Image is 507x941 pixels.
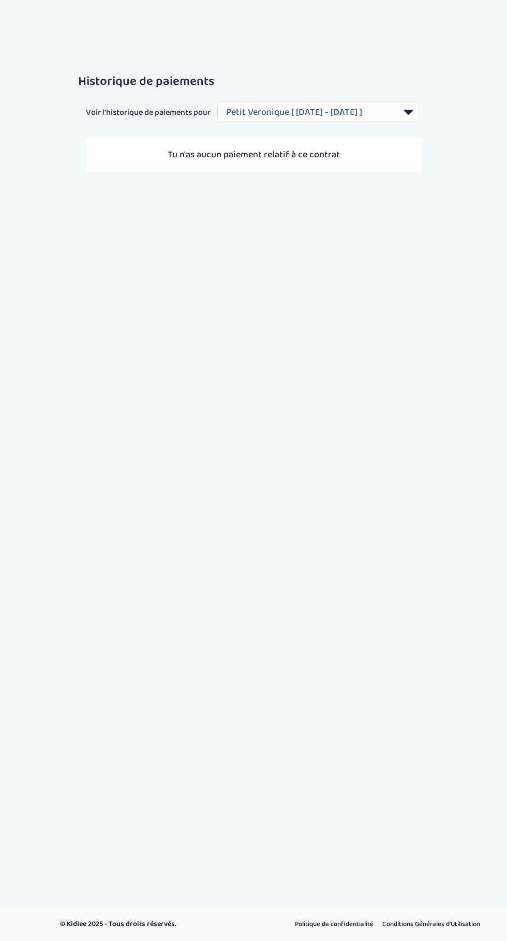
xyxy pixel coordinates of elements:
[86,107,211,119] span: Voir l'historique de paiements pour
[96,148,411,162] p: Tu n'as aucun paiement relatif à ce contrat
[78,75,429,88] h3: Historique de paiements
[60,919,260,930] p: © Kidlee 2025 - Tous droits réservés.
[379,918,484,931] a: Conditions Générales d’Utilisation
[291,918,377,931] a: Politique de confidentialité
